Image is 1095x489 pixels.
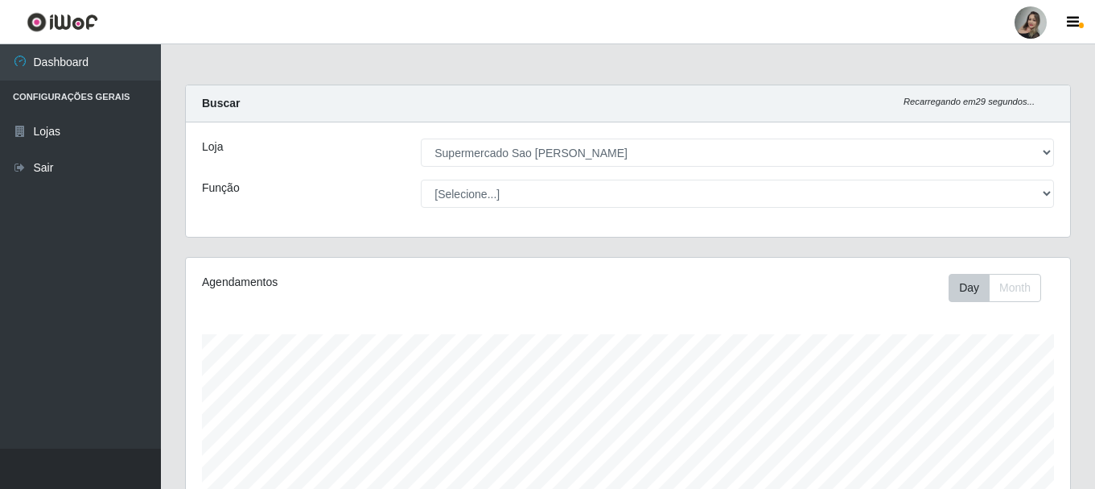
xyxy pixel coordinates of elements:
div: Toolbar with button groups [949,274,1054,302]
strong: Buscar [202,97,240,110]
i: Recarregando em 29 segundos... [904,97,1035,106]
div: First group [949,274,1041,302]
div: Agendamentos [202,274,543,291]
button: Day [949,274,990,302]
img: CoreUI Logo [27,12,98,32]
button: Month [989,274,1041,302]
label: Função [202,180,240,197]
label: Loja [202,139,223,155]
